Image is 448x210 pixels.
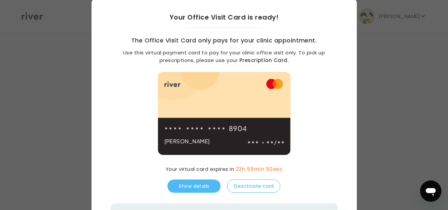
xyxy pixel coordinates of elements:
[167,179,221,193] button: Show details
[131,36,317,45] h3: The Office Visit Card only pays for your clinic appointment.
[227,179,280,193] button: Deactivate card
[164,137,210,146] p: [PERSON_NAME]
[420,180,441,202] iframe: Button to launch messaging window
[159,163,289,175] div: Your virtual card expires in
[169,12,279,22] h2: Your Office Visit Card is ready!
[239,57,289,64] a: Prescription Card.
[123,49,326,64] p: Use this virtual payment card to pay for your clinic office visit only. To pick up prescriptions,...
[236,166,282,173] span: 23h 59min 50sec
